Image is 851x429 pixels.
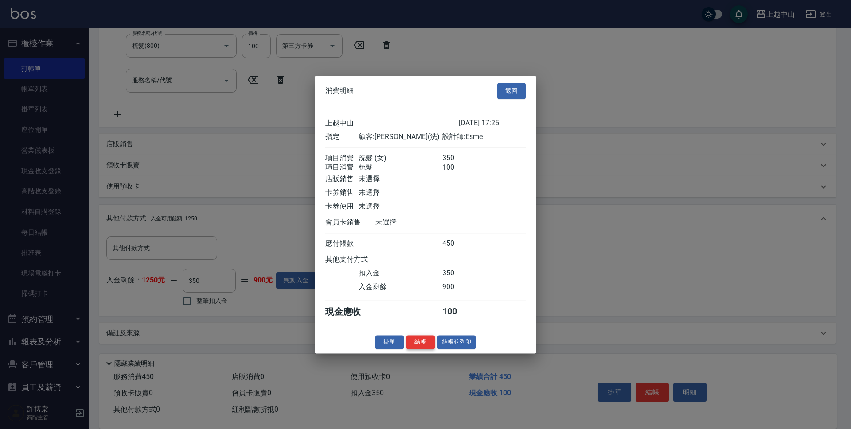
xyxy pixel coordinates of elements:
[442,132,526,142] div: 設計師: Esme
[325,239,359,248] div: 應付帳款
[325,306,375,318] div: 現金應收
[359,188,442,197] div: 未選擇
[325,154,359,163] div: 項目消費
[442,154,476,163] div: 350
[325,174,359,184] div: 店販銷售
[325,202,359,211] div: 卡券使用
[375,335,404,349] button: 掛單
[359,282,442,292] div: 入金剩餘
[442,163,476,172] div: 100
[442,306,476,318] div: 100
[442,269,476,278] div: 350
[359,269,442,278] div: 扣入金
[359,163,442,172] div: 梳髮
[325,163,359,172] div: 項目消費
[325,132,359,142] div: 指定
[359,154,442,163] div: 洗髮 (女)
[442,239,476,248] div: 450
[325,119,459,128] div: 上越中山
[359,202,442,211] div: 未選擇
[375,218,459,227] div: 未選擇
[459,119,526,128] div: [DATE] 17:25
[442,282,476,292] div: 900
[325,218,375,227] div: 會員卡銷售
[325,86,354,95] span: 消費明細
[359,174,442,184] div: 未選擇
[325,188,359,197] div: 卡券銷售
[437,335,476,349] button: 結帳並列印
[359,132,442,142] div: 顧客: [PERSON_NAME](洗)
[497,83,526,99] button: 返回
[406,335,435,349] button: 結帳
[325,255,392,264] div: 其他支付方式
